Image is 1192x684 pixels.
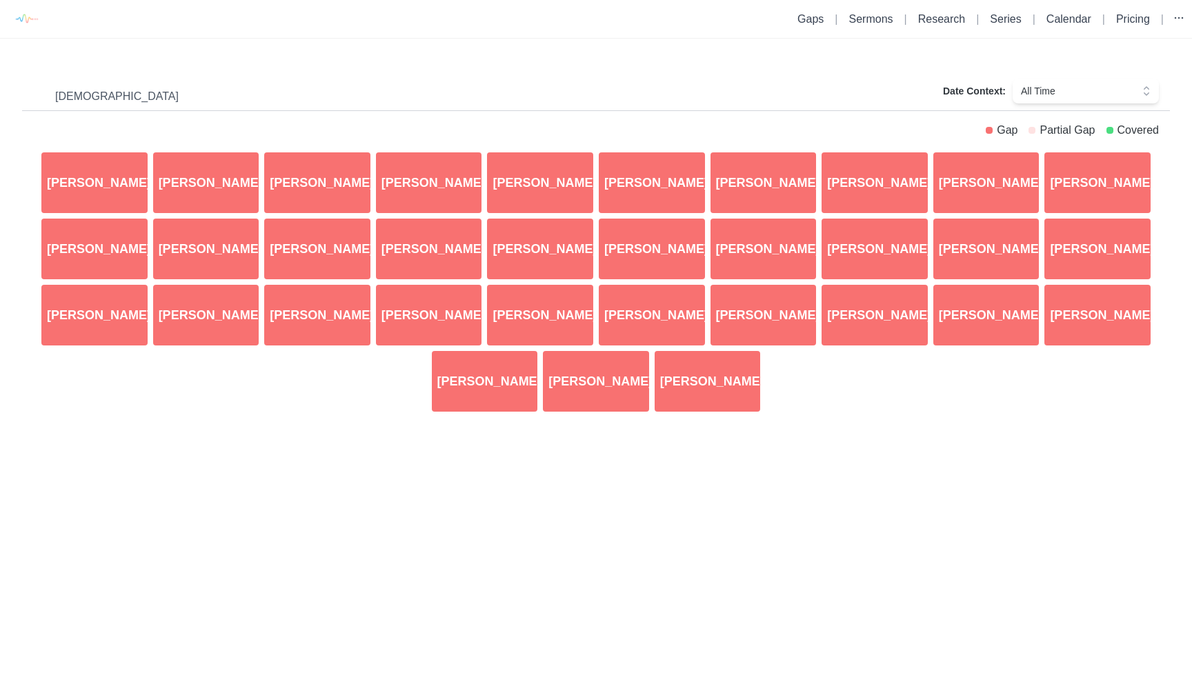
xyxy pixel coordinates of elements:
div: [PERSON_NAME].24.32 [540,348,652,414]
div: [PERSON_NAME].24.2 [150,150,262,216]
div: [PERSON_NAME].24.5 [484,150,596,216]
div: [PERSON_NAME].24.18 [819,216,931,282]
div: [PERSON_NAME].24.31 [429,348,541,414]
a: Calendar [1046,13,1091,25]
a: Sermons [849,13,893,25]
div: Gap [997,122,1017,139]
div: [PERSON_NAME].24.19 [931,216,1042,282]
div: [PERSON_NAME].24.11 [39,216,150,282]
li: | [1155,11,1169,28]
div: [PERSON_NAME].24.9 [931,150,1042,216]
div: [PERSON_NAME].24.21 [39,282,150,348]
a: Research [918,13,965,25]
div: [PERSON_NAME].24.27 [708,282,819,348]
span: All Time [1021,84,1131,98]
a: Pricing [1116,13,1150,25]
li: | [1027,11,1041,28]
div: [PERSON_NAME].24.24 [373,282,485,348]
div: [PERSON_NAME].24.12 [150,216,262,282]
div: [PERSON_NAME].24.16 [596,216,708,282]
div: [PERSON_NAME].24.29 [931,282,1042,348]
a: Series [990,13,1021,25]
div: [PERSON_NAME].24.23 [261,282,373,348]
div: [PERSON_NAME].24.15 [484,216,596,282]
div: Partial Gap [1040,122,1095,139]
div: [PERSON_NAME].24.14 [373,216,485,282]
button: [DEMOGRAPHIC_DATA] [44,83,190,110]
div: [PERSON_NAME].24.25 [484,282,596,348]
div: [PERSON_NAME].24.1 [39,150,150,216]
div: [PERSON_NAME].24.28 [819,282,931,348]
div: [PERSON_NAME].24.22 [150,282,262,348]
div: [PERSON_NAME].24.4 [373,150,485,216]
div: [PERSON_NAME].24.20 [1042,216,1153,282]
button: All Time [1013,79,1159,103]
div: Covered [1117,122,1159,139]
div: [PERSON_NAME].24.3 [261,150,373,216]
li: | [829,11,843,28]
li: | [971,11,984,28]
div: [PERSON_NAME].24.26 [596,282,708,348]
a: Gaps [797,13,824,25]
div: [PERSON_NAME].24.33 [652,348,764,414]
li: | [1097,11,1111,28]
div: [PERSON_NAME].24.6 [596,150,708,216]
div: [PERSON_NAME].24.17 [708,216,819,282]
div: [PERSON_NAME].24.7 [708,150,819,216]
div: [PERSON_NAME].24.30 [1042,282,1153,348]
span: Date Context: [943,84,1006,98]
div: [PERSON_NAME].24.8 [819,150,931,216]
div: [PERSON_NAME].24.13 [261,216,373,282]
div: [PERSON_NAME].24.10 [1042,150,1153,216]
img: logo [10,3,41,34]
li: | [899,11,913,28]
